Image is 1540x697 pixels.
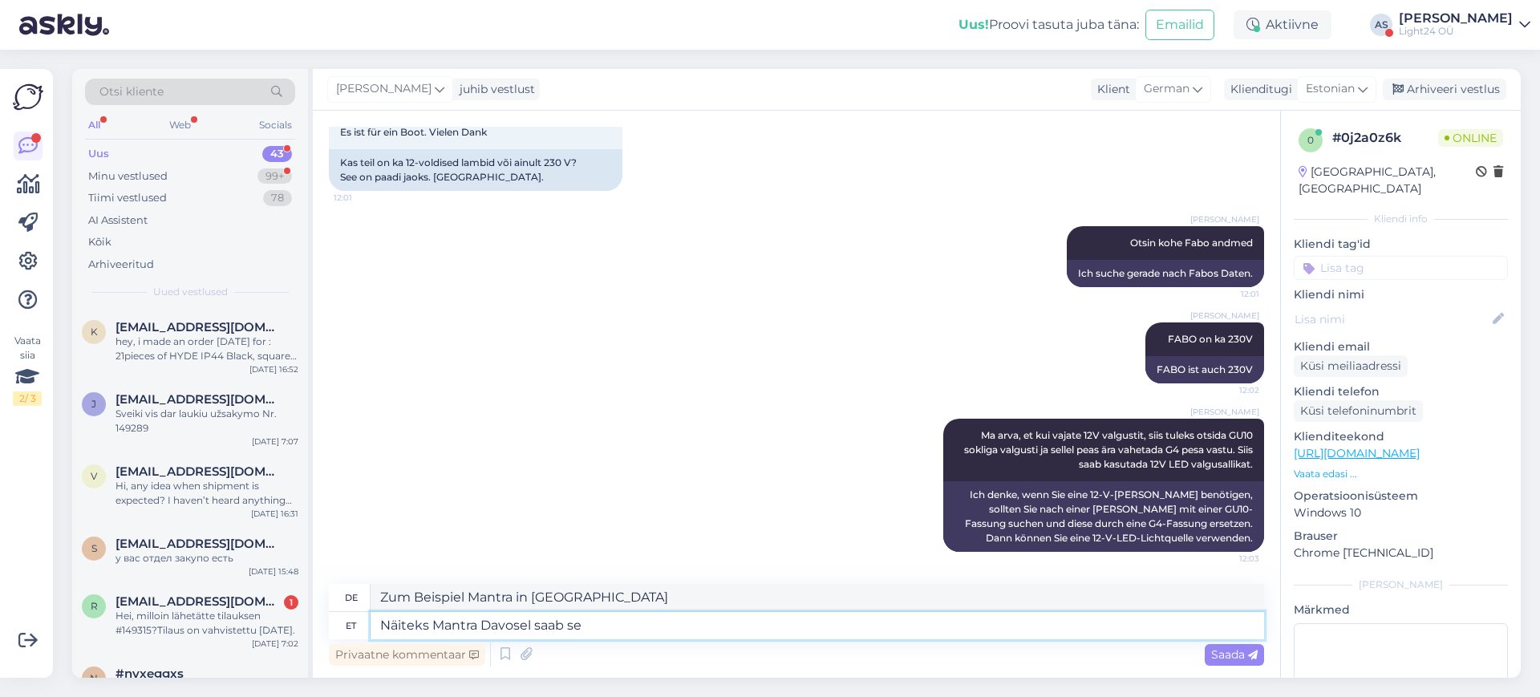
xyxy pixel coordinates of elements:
span: v [91,470,97,482]
div: Privaatne kommentaar [329,644,485,666]
div: 43 [262,146,292,162]
b: Uus! [958,17,989,32]
span: 12:01 [1199,288,1259,300]
div: Proovi tasuta juba täna: [958,15,1139,34]
p: Märkmed [1294,602,1508,618]
textarea: Näiteks Mantra Davosel saab s [371,612,1264,639]
div: 99+ [257,168,292,184]
div: Aktiivne [1234,10,1331,39]
div: Ich denke, wenn Sie eine 12-V-[PERSON_NAME] benötigen, sollten Sie nach einer [PERSON_NAME] mit e... [943,481,1264,552]
a: [PERSON_NAME]Light24 OÜ [1399,12,1530,38]
p: Operatsioonisüsteem [1294,488,1508,505]
div: Ich suche gerade nach Fabos Daten. [1067,260,1264,287]
div: 1 [284,595,298,610]
span: justmisius@gmail.com [115,392,282,407]
div: 2 / 3 [13,391,42,406]
span: kuninkaantie752@gmail.com [115,320,282,334]
p: Windows 10 [1294,505,1508,521]
div: Arhiveeri vestlus [1383,79,1506,100]
p: Brauser [1294,528,1508,545]
div: Kliendi info [1294,212,1508,226]
div: [PERSON_NAME] [1294,577,1508,592]
div: [DATE] 7:02 [252,638,298,650]
div: 78 [263,190,292,206]
div: # 0j2a0z6k [1332,128,1438,148]
div: Socials [256,115,295,136]
input: Lisa tag [1294,256,1508,280]
p: Kliendi email [1294,338,1508,355]
div: [GEOGRAPHIC_DATA], [GEOGRAPHIC_DATA] [1299,164,1476,197]
span: shahzoda@ovivoelektrik.com.tr [115,537,282,551]
div: FABO ist auch 230V [1145,356,1264,383]
div: et [346,612,356,639]
div: hey, i made an order [DATE] for : 21pieces of HYDE IP44 Black, square lamps We opened the package... [115,334,298,363]
div: [DATE] 16:31 [251,508,298,520]
div: Minu vestlused [88,168,168,184]
div: Kas teil on ka 12-voldised lambid või ainult 230 V? See on paadi jaoks. [GEOGRAPHIC_DATA]. [329,149,622,191]
div: [DATE] 16:52 [249,363,298,375]
p: Chrome [TECHNICAL_ID] [1294,545,1508,561]
div: Hei, milloin lähetätte tilauksen #149315?Tilaus on vahvistettu [DATE]. [115,609,298,638]
div: Tiimi vestlused [88,190,167,206]
span: r [91,600,98,612]
a: [URL][DOMAIN_NAME] [1294,446,1420,460]
div: Sveiki vis dar laukiu užsakymo Nr. 149289 [115,407,298,436]
textarea: Zum Beispiel Mantra [371,584,1264,611]
span: 12:03 [1199,553,1259,565]
span: [PERSON_NAME] [1190,213,1259,225]
span: #nyxeggxs [115,667,184,681]
div: Küsi meiliaadressi [1294,355,1408,377]
div: [DATE] 7:07 [252,436,298,448]
div: AS [1370,14,1392,36]
span: n [90,672,98,684]
span: Ma arva, et kui vajate 12V valgustit, siis tuleks otsida GU10 sokliga valgusti ja sellel peas ära... [964,429,1255,470]
span: [PERSON_NAME] [1190,310,1259,322]
span: 12:01 [334,192,394,204]
div: AI Assistent [88,213,148,229]
span: Estonian [1306,80,1355,98]
span: [PERSON_NAME] [1190,406,1259,418]
span: FABO on ka 230V [1168,333,1253,345]
img: Askly Logo [13,82,43,112]
div: Hi, any idea when shipment is expected? I haven’t heard anything yet. Commande n°149638] ([DATE])... [115,479,298,508]
div: juhib vestlust [453,81,535,98]
p: Kliendi telefon [1294,383,1508,400]
span: [PERSON_NAME] [336,80,432,98]
span: ritvaleinonen@hotmail.com [115,594,282,609]
p: Vaata edasi ... [1294,467,1508,481]
div: Kõik [88,234,111,250]
div: Vaata siia [13,334,42,406]
div: All [85,115,103,136]
div: Klienditugi [1224,81,1292,98]
span: German [1144,80,1189,98]
span: 0 [1307,134,1314,146]
span: Otsi kliente [99,83,164,100]
p: Kliendi nimi [1294,286,1508,303]
span: j [91,398,96,410]
p: Kliendi tag'id [1294,236,1508,253]
div: Küsi telefoninumbrit [1294,400,1423,422]
span: Saada [1211,647,1258,662]
span: Online [1438,129,1503,147]
span: k [91,326,98,338]
input: Lisa nimi [1295,310,1489,328]
div: de [345,584,358,611]
span: Uued vestlused [153,285,228,299]
span: 12:02 [1199,384,1259,396]
span: Otsin kohe Fabo andmed [1130,237,1253,249]
div: у вас отдел закупо есть [115,551,298,565]
div: Uus [88,146,109,162]
span: vanheiningenruud@gmail.com [115,464,282,479]
button: Emailid [1145,10,1214,40]
div: [DATE] 15:48 [249,565,298,577]
div: Light24 OÜ [1399,25,1513,38]
span: s [91,542,97,554]
div: Arhiveeritud [88,257,154,273]
p: Klienditeekond [1294,428,1508,445]
div: Klient [1091,81,1130,98]
div: Web [166,115,194,136]
div: [PERSON_NAME] [1399,12,1513,25]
